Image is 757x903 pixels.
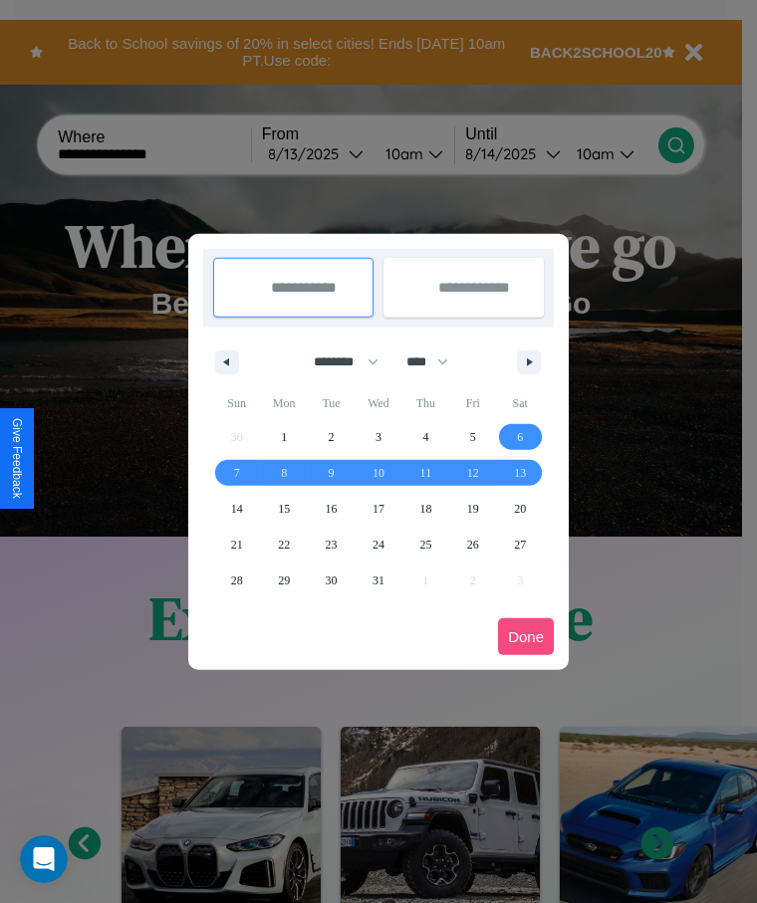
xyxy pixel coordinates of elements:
[449,527,496,563] button: 26
[355,491,401,527] button: 17
[329,455,335,491] span: 9
[376,419,381,455] span: 3
[308,455,355,491] button: 9
[308,387,355,419] span: Tue
[420,455,432,491] span: 11
[260,419,307,455] button: 1
[213,455,260,491] button: 7
[260,491,307,527] button: 15
[326,527,338,563] span: 23
[402,419,449,455] button: 4
[467,527,479,563] span: 26
[213,563,260,598] button: 28
[260,527,307,563] button: 22
[355,455,401,491] button: 10
[231,527,243,563] span: 21
[422,419,428,455] span: 4
[308,419,355,455] button: 2
[497,455,544,491] button: 13
[497,491,544,527] button: 20
[326,491,338,527] span: 16
[278,563,290,598] span: 29
[213,387,260,419] span: Sun
[20,835,68,883] iframe: Intercom live chat
[373,563,384,598] span: 31
[402,455,449,491] button: 11
[260,387,307,419] span: Mon
[497,419,544,455] button: 6
[373,527,384,563] span: 24
[329,419,335,455] span: 2
[449,491,496,527] button: 19
[402,387,449,419] span: Thu
[260,455,307,491] button: 8
[326,563,338,598] span: 30
[402,527,449,563] button: 25
[470,419,476,455] span: 5
[514,455,526,491] span: 13
[517,419,523,455] span: 6
[355,563,401,598] button: 31
[231,563,243,598] span: 28
[419,491,431,527] span: 18
[373,491,384,527] span: 17
[373,455,384,491] span: 10
[402,491,449,527] button: 18
[278,527,290,563] span: 22
[213,491,260,527] button: 14
[213,527,260,563] button: 21
[467,491,479,527] span: 19
[514,527,526,563] span: 27
[260,563,307,598] button: 29
[467,455,479,491] span: 12
[355,387,401,419] span: Wed
[10,418,24,499] div: Give Feedback
[449,455,496,491] button: 12
[234,455,240,491] span: 7
[308,491,355,527] button: 16
[278,491,290,527] span: 15
[419,527,431,563] span: 25
[514,491,526,527] span: 20
[231,491,243,527] span: 14
[355,419,401,455] button: 3
[308,563,355,598] button: 30
[449,419,496,455] button: 5
[449,387,496,419] span: Fri
[498,618,554,655] button: Done
[281,455,287,491] span: 8
[308,527,355,563] button: 23
[355,527,401,563] button: 24
[497,527,544,563] button: 27
[497,387,544,419] span: Sat
[281,419,287,455] span: 1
